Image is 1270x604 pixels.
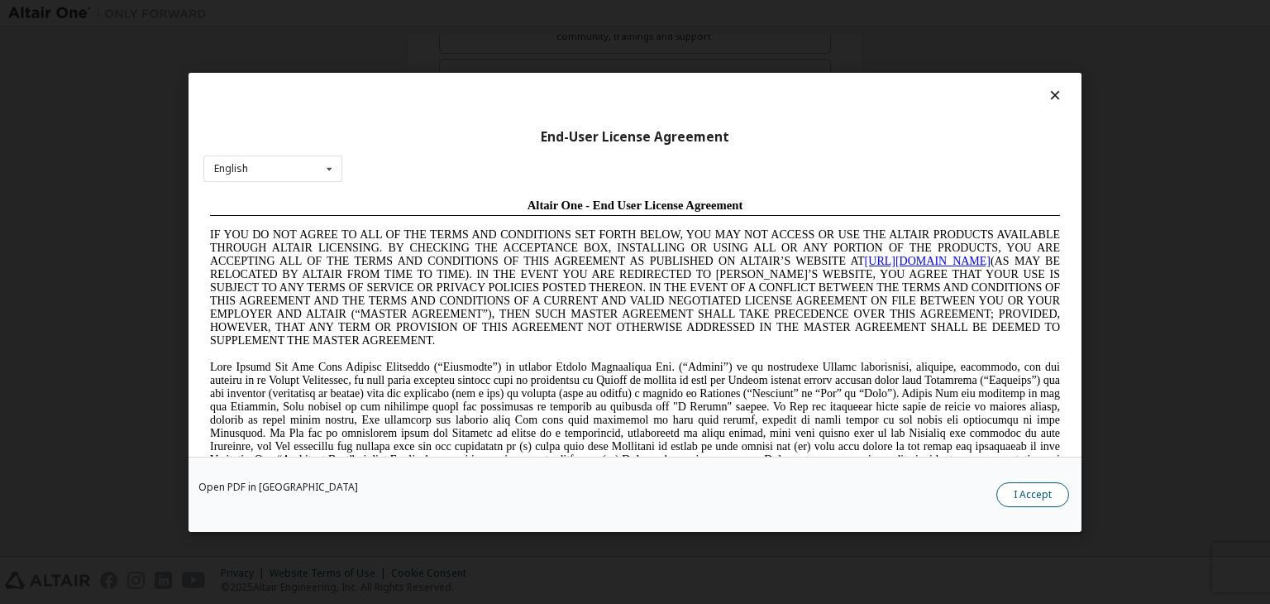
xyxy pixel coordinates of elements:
[7,36,857,155] span: IF YOU DO NOT AGREE TO ALL OF THE TERMS AND CONDITIONS SET FORTH BELOW, YOU MAY NOT ACCESS OR USE...
[203,128,1067,145] div: End-User License Agreement
[198,482,358,492] a: Open PDF in [GEOGRAPHIC_DATA]
[7,169,857,287] span: Lore Ipsumd Sit Ame Cons Adipisc Elitseddo (“Eiusmodte”) in utlabor Etdolo Magnaaliqua Eni. (“Adm...
[214,164,248,174] div: English
[324,7,540,20] span: Altair One - End User License Agreement
[661,63,787,75] a: [URL][DOMAIN_NAME]
[996,482,1069,507] button: I Accept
